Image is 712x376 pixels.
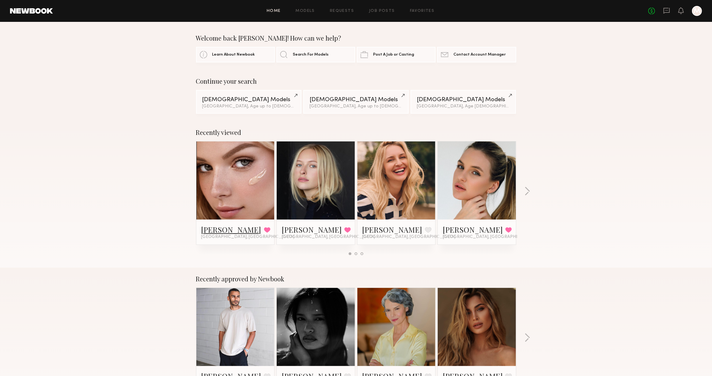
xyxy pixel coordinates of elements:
a: Learn About Newbook [196,47,275,62]
a: [DEMOGRAPHIC_DATA] Models[GEOGRAPHIC_DATA], Age up to [DEMOGRAPHIC_DATA]. [303,90,409,114]
a: [DEMOGRAPHIC_DATA] Models[GEOGRAPHIC_DATA], Age [DEMOGRAPHIC_DATA] y.o. [411,90,516,114]
a: [PERSON_NAME] [443,225,503,235]
a: Search For Models [276,47,355,62]
div: Recently viewed [196,129,516,136]
a: Favorites [410,9,435,13]
a: [DEMOGRAPHIC_DATA] Models[GEOGRAPHIC_DATA], Age up to [DEMOGRAPHIC_DATA]. [196,90,301,114]
a: Requests [330,9,354,13]
span: [GEOGRAPHIC_DATA], [GEOGRAPHIC_DATA] [282,235,375,240]
div: Continue your search [196,77,516,85]
a: [PERSON_NAME] [201,225,261,235]
span: Search For Models [293,53,329,57]
a: Post A Job or Casting [357,47,436,62]
a: M [692,6,702,16]
div: Recently approved by Newbook [196,275,516,283]
a: Models [296,9,315,13]
span: [GEOGRAPHIC_DATA], [GEOGRAPHIC_DATA] [362,235,456,240]
div: [DEMOGRAPHIC_DATA] Models [310,97,402,103]
span: Post A Job or Casting [373,53,414,57]
a: [PERSON_NAME] [282,225,342,235]
div: [GEOGRAPHIC_DATA], Age up to [DEMOGRAPHIC_DATA]. [202,104,295,109]
a: Contact Account Manager [437,47,516,62]
div: [DEMOGRAPHIC_DATA] Models [417,97,510,103]
a: Job Posts [369,9,395,13]
a: Home [267,9,281,13]
span: Contact Account Manager [453,53,506,57]
span: [GEOGRAPHIC_DATA], [GEOGRAPHIC_DATA] [201,235,295,240]
div: [GEOGRAPHIC_DATA], Age up to [DEMOGRAPHIC_DATA]. [310,104,402,109]
a: [PERSON_NAME] [362,225,422,235]
div: [DEMOGRAPHIC_DATA] Models [202,97,295,103]
span: [GEOGRAPHIC_DATA], [GEOGRAPHIC_DATA] [443,235,536,240]
div: [GEOGRAPHIC_DATA], Age [DEMOGRAPHIC_DATA] y.o. [417,104,510,109]
div: Welcome back [PERSON_NAME]! How can we help? [196,34,516,42]
span: Learn About Newbook [212,53,255,57]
